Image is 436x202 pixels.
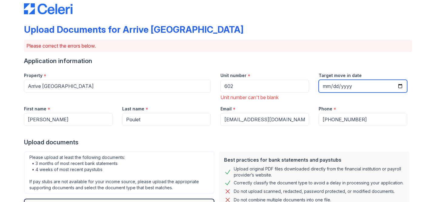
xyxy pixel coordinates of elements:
label: First name [24,106,46,112]
label: Last name [122,106,144,112]
label: Unit number [220,72,247,79]
label: Email [220,106,232,112]
label: Property [24,72,42,79]
img: CE_Logo_Blue-a8612792a0a2168367f1c8372b55b34899dd931a85d93a1a3d3e32e68fde9ad4.png [24,3,72,14]
div: Unit number can't be blank [220,94,309,101]
div: Upload documents [24,138,412,146]
div: Best practices for bank statements and paystubs [224,156,405,163]
div: Please upload at least the following documents: • 3 months of most recent bank statements • 4 wee... [24,151,214,194]
div: Upload original PDF files downloaded directly from the financial institution or payroll provider’... [234,166,405,178]
label: Phone [319,106,332,112]
label: Target move in date [319,72,362,79]
div: Application information [24,57,412,65]
div: Upload Documents for Arrive [GEOGRAPHIC_DATA] [24,24,243,35]
div: Correctly classify the document type to avoid a delay in processing your application. [234,179,404,187]
div: Do not upload scanned, redacted, password protected, or modified documents. [234,188,395,195]
p: Please correct the errors below. [26,42,410,49]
